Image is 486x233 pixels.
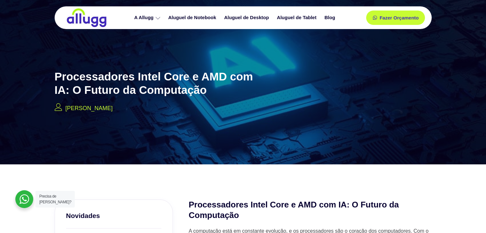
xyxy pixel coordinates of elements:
[321,12,340,23] a: Blog
[380,15,419,20] span: Fazer Orçamento
[454,202,486,233] iframe: Chat Widget
[66,211,161,220] h3: Novidades
[366,11,425,25] a: Fazer Orçamento
[39,194,71,204] span: Precisa de [PERSON_NAME]?
[131,12,165,23] a: A Allugg
[66,104,113,113] p: [PERSON_NAME]
[165,12,221,23] a: Aluguel de Notebook
[55,70,259,97] h2: Processadores Intel Core e AMD com IA: O Futuro da Computação
[189,199,432,221] h2: Processadores Intel Core e AMD com IA: O Futuro da Computação
[221,12,274,23] a: Aluguel de Desktop
[66,8,107,27] img: locação de TI é Allugg
[274,12,321,23] a: Aluguel de Tablet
